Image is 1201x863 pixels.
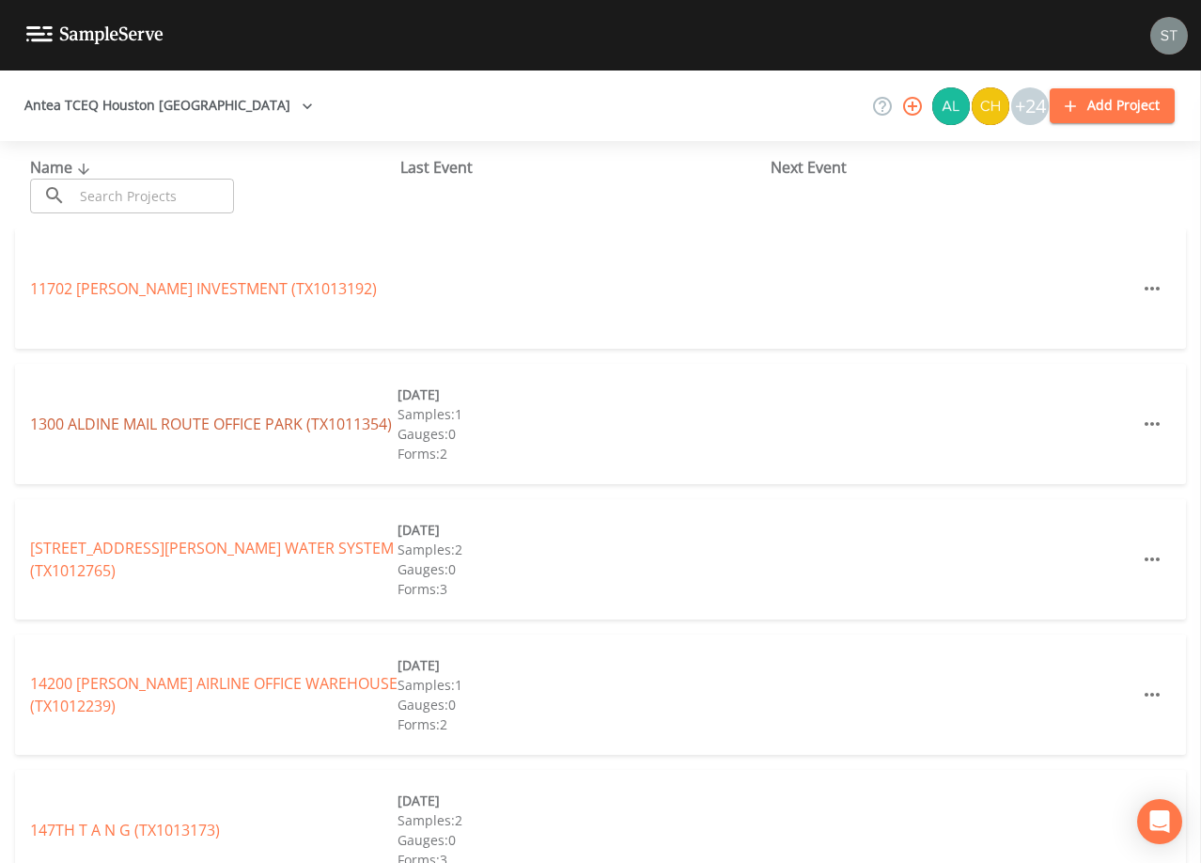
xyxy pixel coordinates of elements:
[398,655,765,675] div: [DATE]
[1137,799,1182,844] div: Open Intercom Messenger
[398,404,765,424] div: Samples: 1
[30,538,394,581] a: [STREET_ADDRESS][PERSON_NAME] WATER SYSTEM (TX1012765)
[771,156,1141,179] div: Next Event
[1150,17,1188,55] img: cb9926319991c592eb2b4c75d39c237f
[398,830,765,850] div: Gauges: 0
[398,540,765,559] div: Samples: 2
[398,424,765,444] div: Gauges: 0
[972,87,1009,125] img: c74b8b8b1c7a9d34f67c5e0ca157ed15
[26,26,164,44] img: logo
[17,88,320,123] button: Antea TCEQ Houston [GEOGRAPHIC_DATA]
[30,820,220,840] a: 147TH T A N G (TX1013173)
[398,444,765,463] div: Forms: 2
[398,695,765,714] div: Gauges: 0
[398,791,765,810] div: [DATE]
[398,579,765,599] div: Forms: 3
[931,87,971,125] div: Alaina Hahn
[398,810,765,830] div: Samples: 2
[1011,87,1049,125] div: +24
[398,520,765,540] div: [DATE]
[30,673,398,716] a: 14200 [PERSON_NAME] AIRLINE OFFICE WAREHOUSE (TX1012239)
[398,675,765,695] div: Samples: 1
[30,157,95,178] span: Name
[400,156,771,179] div: Last Event
[932,87,970,125] img: 30a13df2a12044f58df5f6b7fda61338
[398,714,765,734] div: Forms: 2
[30,414,392,434] a: 1300 ALDINE MAIL ROUTE OFFICE PARK (TX1011354)
[398,384,765,404] div: [DATE]
[30,278,377,299] a: 11702 [PERSON_NAME] INVESTMENT (TX1013192)
[971,87,1010,125] div: Charles Medina
[73,179,234,213] input: Search Projects
[1050,88,1175,123] button: Add Project
[398,559,765,579] div: Gauges: 0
